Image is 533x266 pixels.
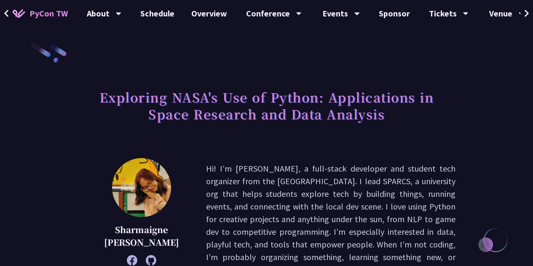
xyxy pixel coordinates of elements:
h1: Exploring NASA's Use of Python: Applications in Space Research and Data Analysis [78,84,455,126]
span: PyCon TW [29,7,68,20]
a: PyCon TW [4,3,76,24]
p: Sharmaigne [PERSON_NAME] [99,223,185,249]
img: Sharmaigne Angelie Mabano [112,158,171,217]
img: Home icon of PyCon TW 2025 [13,9,25,18]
